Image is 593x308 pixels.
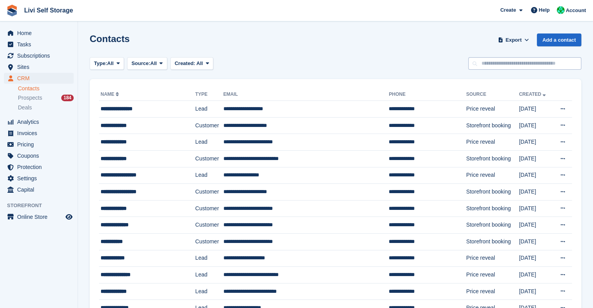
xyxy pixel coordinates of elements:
th: Email [223,88,389,101]
td: Price reveal [466,267,519,283]
span: CRM [17,73,64,84]
span: All [107,60,114,67]
td: [DATE] [519,233,552,250]
span: Settings [17,173,64,184]
td: [DATE] [519,184,552,201]
td: [DATE] [519,217,552,234]
img: Joe Robertson [557,6,565,14]
span: Pricing [17,139,64,150]
td: Storefront booking [466,117,519,134]
td: Lead [195,134,223,151]
td: Customer [195,233,223,250]
a: Name [101,92,120,97]
span: Created: [175,60,195,66]
span: Sites [17,62,64,72]
td: Customer [195,184,223,201]
div: 184 [61,95,74,101]
td: [DATE] [519,267,552,283]
span: Tasks [17,39,64,50]
td: Lead [195,267,223,283]
td: Customer [195,150,223,167]
td: Price reveal [466,250,519,267]
span: Deals [18,104,32,111]
td: Lead [195,283,223,300]
td: Customer [195,117,223,134]
a: menu [4,184,74,195]
td: [DATE] [519,250,552,267]
th: Type [195,88,223,101]
span: All [150,60,157,67]
td: Storefront booking [466,150,519,167]
a: menu [4,162,74,172]
img: stora-icon-8386f47178a22dfd0bd8f6a31ec36ba5ce8667c1dd55bd0f319d3a0aa187defe.svg [6,5,18,16]
button: Export [496,33,531,46]
a: menu [4,139,74,150]
td: [DATE] [519,283,552,300]
span: Subscriptions [17,50,64,61]
a: menu [4,116,74,127]
a: Created [519,92,547,97]
button: Created: All [170,57,213,70]
span: Coupons [17,150,64,161]
a: Deals [18,104,74,112]
td: [DATE] [519,134,552,151]
span: Source: [131,60,150,67]
a: menu [4,62,74,72]
td: Customer [195,217,223,234]
td: Storefront booking [466,217,519,234]
th: Phone [389,88,466,101]
td: Lead [195,250,223,267]
h1: Contacts [90,33,130,44]
td: [DATE] [519,117,552,134]
a: menu [4,173,74,184]
span: Export [506,36,522,44]
span: Prospects [18,94,42,102]
a: menu [4,128,74,139]
td: [DATE] [519,150,552,167]
td: Customer [195,200,223,217]
span: Storefront [7,202,78,209]
span: Online Store [17,211,64,222]
td: [DATE] [519,101,552,118]
th: Source [466,88,519,101]
a: menu [4,211,74,222]
a: Livi Self Storage [21,4,76,17]
span: All [196,60,203,66]
td: Lead [195,101,223,118]
a: Prospects 184 [18,94,74,102]
span: Analytics [17,116,64,127]
span: Protection [17,162,64,172]
span: Account [566,7,586,14]
td: [DATE] [519,200,552,217]
a: Contacts [18,85,74,92]
a: Preview store [64,212,74,222]
span: Home [17,28,64,39]
button: Source: All [127,57,167,70]
span: Create [500,6,516,14]
td: Lead [195,167,223,184]
span: Invoices [17,128,64,139]
a: menu [4,150,74,161]
td: Storefront booking [466,184,519,201]
span: Type: [94,60,107,67]
span: Help [539,6,550,14]
td: Price reveal [466,167,519,184]
a: menu [4,73,74,84]
td: Storefront booking [466,233,519,250]
td: [DATE] [519,167,552,184]
a: menu [4,28,74,39]
td: Storefront booking [466,200,519,217]
button: Type: All [90,57,124,70]
td: Price reveal [466,283,519,300]
a: menu [4,50,74,61]
span: Capital [17,184,64,195]
td: Price reveal [466,101,519,118]
a: menu [4,39,74,50]
a: Add a contact [537,33,581,46]
td: Price reveal [466,134,519,151]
